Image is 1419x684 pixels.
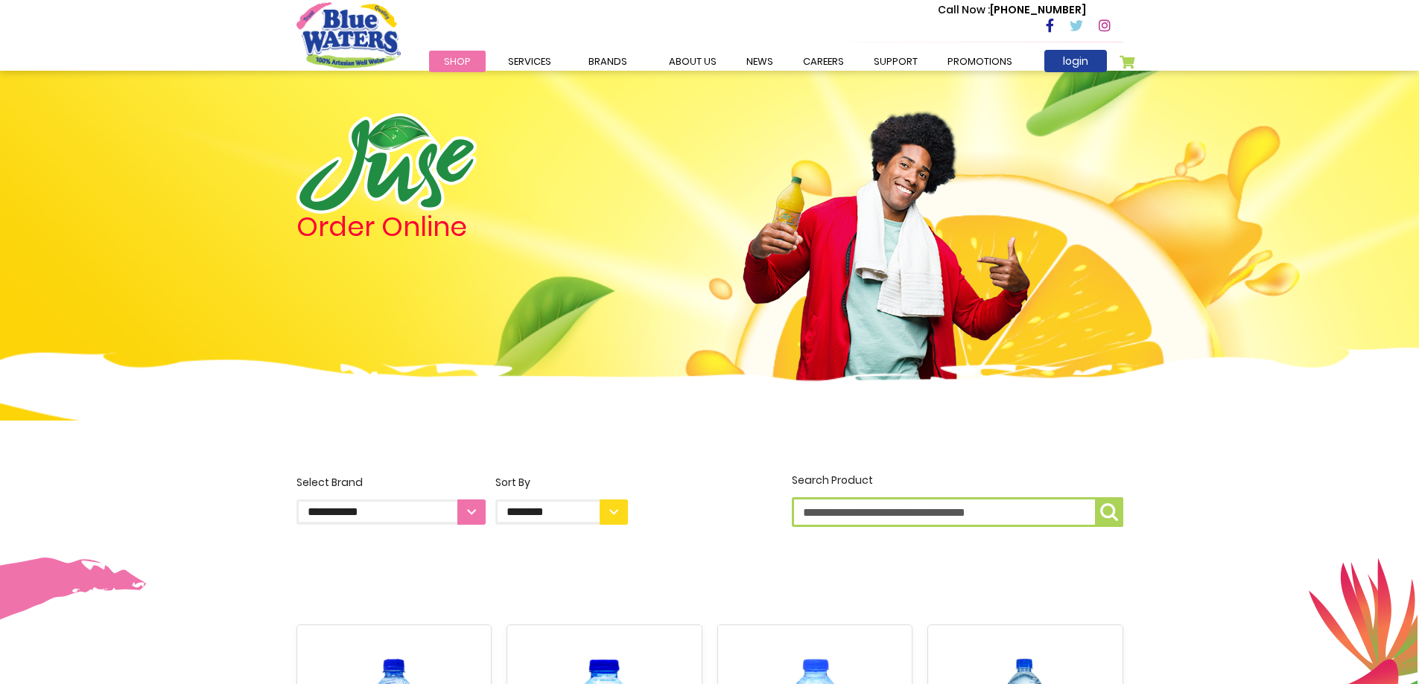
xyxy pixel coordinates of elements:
a: login [1044,50,1107,72]
h4: Order Online [296,214,628,240]
a: support [859,51,933,72]
img: man.png [741,86,1032,404]
button: Search Product [1095,497,1123,527]
select: Select Brand [296,499,486,525]
span: Brands [588,54,627,68]
a: store logo [296,2,401,68]
a: Promotions [933,51,1027,72]
div: Sort By [495,475,628,490]
p: [PHONE_NUMBER] [938,2,1086,18]
a: about us [654,51,731,72]
label: Search Product [792,473,1123,527]
label: Select Brand [296,475,486,525]
span: Services [508,54,551,68]
span: Shop [444,54,471,68]
a: News [731,51,788,72]
select: Sort By [495,499,628,525]
a: Brands [574,51,642,72]
img: logo [296,113,477,214]
input: Search Product [792,497,1123,527]
a: Services [493,51,566,72]
img: search-icon.png [1100,503,1118,521]
a: careers [788,51,859,72]
span: Call Now : [938,2,990,17]
a: Shop [429,51,486,72]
